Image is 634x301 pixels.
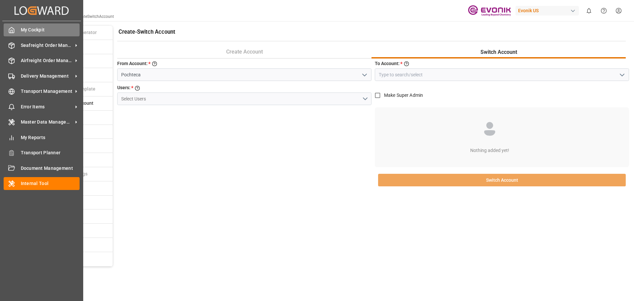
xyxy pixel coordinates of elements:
[21,103,73,110] span: Error Items
[515,4,581,17] button: Evonik US
[384,93,423,98] span: Make Super Admin
[21,180,80,187] span: Internal Tool
[375,60,400,67] label: To Account:
[21,42,73,49] span: Seafreight Order Management
[21,26,80,33] span: My Cockpit
[117,28,626,36] h3: Create-Switch Account
[21,134,80,141] span: My Reports
[21,119,73,126] span: Master Data Management
[117,93,371,105] button: open menu
[617,70,627,80] button: open menu
[117,46,371,58] button: Create Account
[468,5,511,17] img: Evonik-brand-mark-Deep-Purple-RGB.jpeg_1700498283.jpeg
[21,165,80,172] span: Document Management
[478,48,520,56] span: Switch Account
[4,162,80,174] a: Document Management
[581,3,596,18] button: show 0 new notifications
[117,60,148,67] label: From Account:
[21,149,80,156] span: Transport Planner
[224,48,265,56] span: Create Account
[4,146,80,159] a: Transport Planner
[375,68,629,81] input: Type to search/select
[596,3,611,18] button: Help Center
[4,177,80,190] a: Internal Tool
[117,68,371,81] input: Type to search/select
[470,147,509,154] div: Nothing added yet!
[21,88,73,95] span: Transport Management
[4,23,80,36] a: My Cockpit
[359,70,369,80] button: open menu
[21,73,73,80] span: Delivery Management
[371,46,626,58] button: Switch Account
[515,6,579,16] div: Evonik US
[378,174,626,186] button: Switch Account
[4,131,80,144] a: My Reports
[121,96,149,101] span: Select Users
[21,57,73,64] span: Airfreight Order Management
[117,84,130,92] label: Users:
